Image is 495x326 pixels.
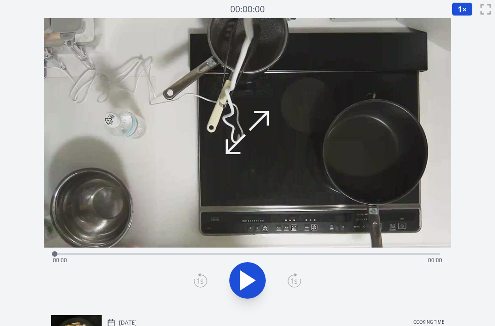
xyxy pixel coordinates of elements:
[230,3,265,16] a: 00:00:00
[428,256,442,264] span: 00:00
[458,4,462,15] span: 1
[452,2,473,16] button: 1×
